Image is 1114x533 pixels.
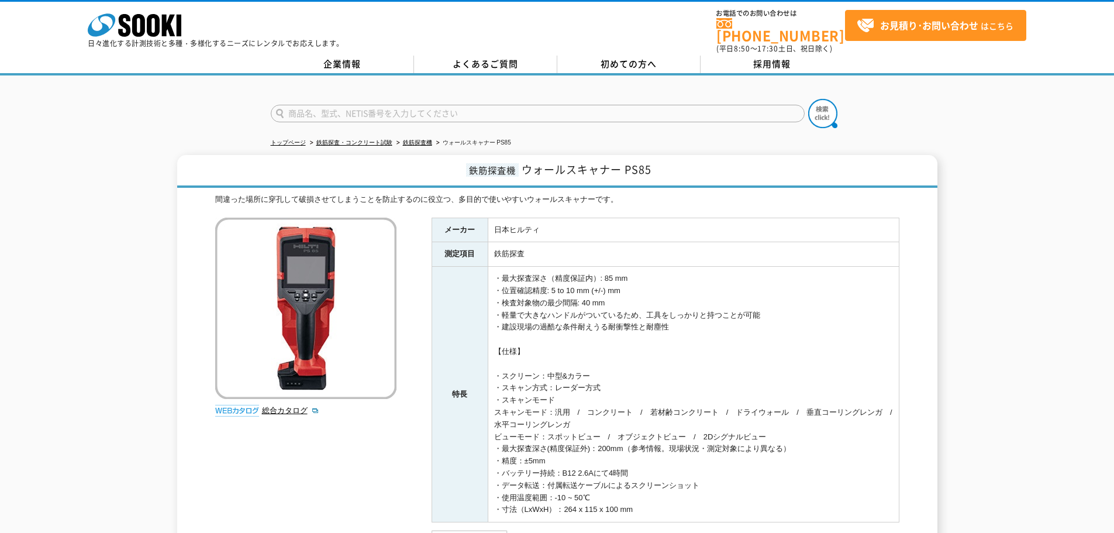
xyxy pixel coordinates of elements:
span: 8:50 [734,43,750,54]
span: 17:30 [757,43,778,54]
img: webカタログ [215,405,259,417]
span: はこちら [857,17,1013,35]
strong: お見積り･お問い合わせ [880,18,978,32]
a: 鉄筋探査・コンクリート試験 [316,139,392,146]
th: 特長 [432,267,488,522]
a: [PHONE_NUMBER] [716,18,845,42]
span: (平日 ～ 土日、祝日除く) [716,43,832,54]
span: お電話でのお問い合わせは [716,10,845,17]
a: 鉄筋探査機 [403,139,432,146]
th: メーカー [432,218,488,242]
a: お見積り･お問い合わせはこちら [845,10,1026,41]
input: 商品名、型式、NETIS番号を入力してください [271,105,805,122]
span: 初めての方へ [601,57,657,70]
li: ウォールスキャナー PS85 [434,137,511,149]
p: 日々進化する計測技術と多種・多様化するニーズにレンタルでお応えします。 [88,40,344,47]
img: ウォールスキャナー PS85 [215,218,396,399]
a: よくあるご質問 [414,56,557,73]
td: 日本ヒルティ [488,218,899,242]
a: 初めての方へ [557,56,701,73]
span: ウォールスキャナー PS85 [522,161,651,177]
div: 間違った場所に穿孔して破損させてしまうことを防止するのに役立つ、多目的で使いやすいウォールスキャナーです。 [215,194,899,206]
a: 採用情報 [701,56,844,73]
a: 総合カタログ [262,406,319,415]
th: 測定項目 [432,242,488,267]
a: トップページ [271,139,306,146]
span: 鉄筋探査機 [466,163,519,177]
a: 企業情報 [271,56,414,73]
img: btn_search.png [808,99,837,128]
td: ・最大探査深さ（精度保証内）: 85 mm ・位置確認精度: 5 to 10 mm (+/-) mm ・検査対象物の最少間隔: 40 mm ・軽量で大きなハンドルがついているため、工具をしっかり... [488,267,899,522]
td: 鉄筋探査 [488,242,899,267]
